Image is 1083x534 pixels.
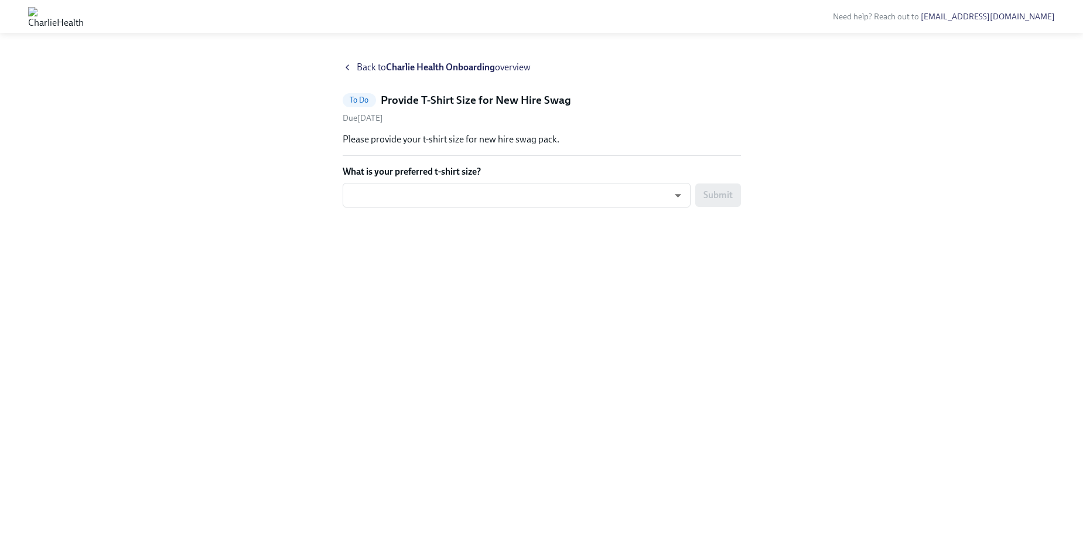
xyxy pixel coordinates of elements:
h5: Provide T-Shirt Size for New Hire Swag [381,93,571,108]
span: To Do [343,96,376,104]
a: [EMAIL_ADDRESS][DOMAIN_NAME] [921,12,1055,22]
label: What is your preferred t-shirt size? [343,165,741,178]
span: Need help? Reach out to [833,12,1055,22]
a: Back toCharlie Health Onboardingoverview [343,61,741,74]
div: ​ [343,183,691,208]
span: Back to overview [357,61,531,74]
p: Please provide your t-shirt size for new hire swag pack. [343,133,741,146]
img: CharlieHealth [28,7,84,26]
span: Friday, October 17th 2025, 7:00 am [343,113,383,123]
strong: Charlie Health Onboarding [386,62,495,73]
